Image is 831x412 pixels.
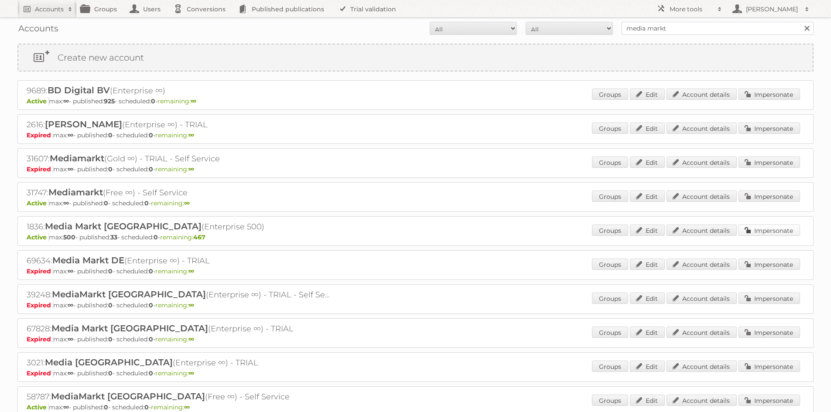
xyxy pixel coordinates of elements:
a: Edit [630,395,665,406]
a: Edit [630,225,665,236]
h2: 58787: (Free ∞) - Self Service [27,391,332,402]
a: Groups [592,157,628,168]
span: BD Digital BV [48,85,110,95]
span: MediaMarkt [GEOGRAPHIC_DATA] [52,289,206,300]
p: max: - published: - scheduled: - [27,403,804,411]
a: Groups [592,293,628,304]
span: Mediamarkt [50,153,104,163]
p: max: - published: - scheduled: - [27,131,804,139]
span: remaining: [155,335,194,343]
span: remaining: [155,267,194,275]
strong: 0 [154,233,158,241]
strong: ∞ [63,199,69,207]
p: max: - published: - scheduled: - [27,199,804,207]
strong: ∞ [68,267,73,275]
strong: 467 [193,233,205,241]
a: Groups [592,259,628,270]
strong: 0 [108,165,113,173]
a: Groups [592,327,628,338]
span: remaining: [151,403,190,411]
a: Account details [667,191,737,202]
span: Expired [27,165,53,173]
a: Edit [630,157,665,168]
strong: ∞ [68,301,73,309]
strong: ∞ [68,165,73,173]
span: Expired [27,131,53,139]
strong: ∞ [68,369,73,377]
span: Media Markt [GEOGRAPHIC_DATA] [51,323,208,334]
a: Account details [667,157,737,168]
a: Groups [592,191,628,202]
strong: 0 [104,403,108,411]
strong: ∞ [188,301,194,309]
a: Edit [630,293,665,304]
a: Impersonate [739,89,800,100]
a: Account details [667,293,737,304]
p: max: - published: - scheduled: - [27,335,804,343]
a: Impersonate [739,395,800,406]
a: Groups [592,123,628,134]
strong: ∞ [184,199,190,207]
a: Account details [667,395,737,406]
p: max: - published: - scheduled: - [27,165,804,173]
span: Media Markt [GEOGRAPHIC_DATA] [45,221,202,232]
strong: ∞ [191,97,196,105]
a: Create new account [18,44,813,71]
a: Impersonate [739,361,800,372]
span: Expired [27,335,53,343]
span: remaining: [160,233,205,241]
strong: 500 [63,233,75,241]
a: Edit [630,89,665,100]
strong: 0 [144,199,149,207]
p: max: - published: - scheduled: - [27,301,804,309]
p: max: - published: - scheduled: - [27,97,804,105]
strong: 0 [149,131,153,139]
h2: Accounts [35,5,64,14]
strong: ∞ [63,97,69,105]
span: Media Markt DE [52,255,124,266]
strong: 0 [149,369,153,377]
a: Impersonate [739,259,800,270]
h2: More tools [670,5,713,14]
h2: [PERSON_NAME] [744,5,800,14]
strong: ∞ [184,403,190,411]
h2: 9689: (Enterprise ∞) [27,85,332,96]
span: remaining: [151,199,190,207]
span: Active [27,199,49,207]
a: Account details [667,259,737,270]
a: Edit [630,259,665,270]
a: Account details [667,361,737,372]
strong: 0 [151,97,155,105]
strong: ∞ [68,131,73,139]
h2: 69634: (Enterprise ∞) - TRIAL [27,255,332,266]
strong: ∞ [188,267,194,275]
a: Impersonate [739,123,800,134]
h2: 3021: (Enterprise ∞) - TRIAL [27,357,332,368]
h2: 2616: (Enterprise ∞) - TRIAL [27,119,332,130]
h2: 31747: (Free ∞) - Self Service [27,187,332,198]
strong: 0 [149,165,153,173]
strong: 0 [108,131,113,139]
a: Account details [667,225,737,236]
strong: 33 [110,233,117,241]
span: [PERSON_NAME] [45,119,122,129]
span: Media [GEOGRAPHIC_DATA] [45,357,173,368]
a: Impersonate [739,191,800,202]
strong: 925 [104,97,115,105]
span: Mediamarkt [48,187,103,197]
strong: 0 [149,335,153,343]
strong: 0 [108,369,113,377]
a: Groups [592,395,628,406]
a: Edit [630,191,665,202]
strong: 0 [104,199,108,207]
strong: 0 [108,301,113,309]
strong: 0 [149,301,153,309]
span: Expired [27,267,53,275]
span: remaining: [157,97,196,105]
a: Groups [592,361,628,372]
p: max: - published: - scheduled: - [27,267,804,275]
h2: 31607: (Gold ∞) - TRIAL - Self Service [27,153,332,164]
strong: ∞ [188,369,194,377]
strong: 0 [144,403,149,411]
span: remaining: [155,369,194,377]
